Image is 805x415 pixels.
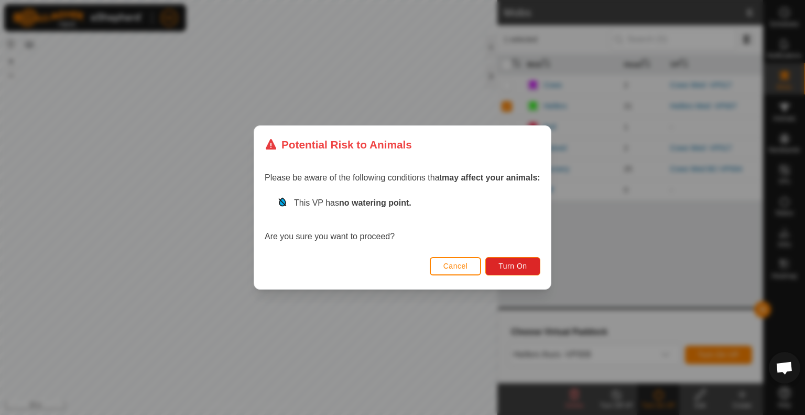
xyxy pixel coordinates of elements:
div: Potential Risk to Animals [265,136,412,153]
span: Turn On [499,262,527,270]
button: Cancel [430,257,482,275]
div: Open chat [769,352,800,384]
span: This VP has [294,198,411,207]
div: Are you sure you want to proceed? [265,197,540,243]
strong: no watering point. [339,198,411,207]
strong: may affect your animals: [442,173,540,182]
span: Please be aware of the following conditions that [265,173,540,182]
button: Turn On [486,257,540,275]
span: Cancel [443,262,468,270]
